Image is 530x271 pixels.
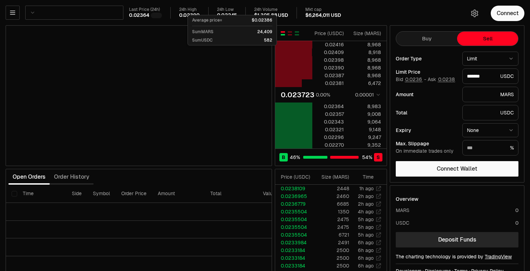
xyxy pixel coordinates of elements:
time: 1h ago [359,185,374,192]
td: 6721 [313,231,349,239]
div: Expiry [396,128,457,133]
div: Size ( MARS ) [319,173,349,180]
th: Symbol [87,185,116,203]
div: USDC [396,219,409,226]
button: Show Buy Orders Only [294,31,300,36]
div: 0.02387 [313,72,344,79]
a: TradingView [485,253,512,260]
th: Total [205,185,257,203]
time: 4h ago [358,209,374,215]
button: Order History [50,170,94,184]
div: MARS [396,207,409,214]
button: Connect [491,6,524,21]
p: Average price= [192,18,222,23]
div: % [462,140,518,156]
div: 0 [515,219,518,226]
td: 2475 [313,223,349,231]
div: 9,064 [350,118,381,125]
div: 0 [515,207,518,214]
div: 0.02409 [313,49,344,56]
td: 0.0233184 [275,246,313,254]
button: Show Buy and Sell Orders [280,31,286,36]
div: Max. Slippage [396,141,457,146]
td: 0.0233184 [275,254,313,262]
td: 2448 [313,185,349,192]
div: USDC [462,68,518,84]
div: Order Type [396,56,457,61]
time: 5h ago [358,216,374,223]
div: 0.00% [316,91,330,98]
div: 9,247 [350,134,381,141]
div: 0.02343 [313,118,344,125]
time: 6h ago [358,247,374,253]
p: 582 [264,38,272,43]
td: 0.0236779 [275,200,313,208]
div: 0.02416 [313,41,344,48]
div: 0.02381 [313,80,344,87]
div: 0.02321 [313,126,344,133]
div: The charting technology is provided by [396,253,518,260]
div: 0.02364 [313,103,344,110]
div: Total [396,110,457,115]
span: S [376,154,380,161]
time: 2h ago [358,193,374,199]
td: 6685 [313,200,349,208]
time: 6h ago [358,239,374,246]
td: 2491 [313,239,349,246]
td: 2500 [313,254,349,262]
div: 0.02390 [313,64,344,71]
div: 9,148 [350,126,381,133]
button: Sell [457,32,518,46]
div: 8,968 [350,41,381,48]
button: Select all [12,191,17,197]
div: $1,305.88 USD [254,12,288,19]
div: 0.023723 [281,90,314,100]
time: 5h ago [358,224,374,230]
div: On immediate trades only [396,148,457,154]
button: None [462,123,518,137]
span: Ask [428,77,455,83]
th: Time [17,185,66,203]
div: Amount [396,92,457,97]
button: Open Orders [8,170,50,184]
th: Side [66,185,87,203]
p: Sum MARS [192,29,213,35]
div: 9,008 [350,111,381,118]
time: 2h ago [358,201,374,207]
p: Sum USDC [192,38,213,43]
div: Overview [396,196,419,203]
div: Mkt cap [305,7,341,12]
div: USDC [462,105,518,120]
button: 0.0238 [437,77,455,82]
td: 0.0235504 [275,216,313,223]
div: 24h Volume [254,7,288,12]
div: 8,918 [350,49,381,56]
div: MARS [462,87,518,102]
td: 1350 [313,208,349,216]
td: 0.0238109 [275,185,313,192]
button: Connect Wallet [396,161,518,177]
button: Limit [462,52,518,66]
div: 8,968 [350,64,381,71]
button: Show Sell Orders Only [287,31,293,36]
div: Time [355,173,374,180]
span: Bid - [396,77,426,83]
div: 0.02270 [313,141,344,148]
div: 0.02357 [313,111,344,118]
div: Price ( USDC ) [281,173,313,180]
time: 5h ago [358,232,374,238]
div: 8,968 [350,72,381,79]
div: 8,968 [350,57,381,64]
td: 0.0235504 [275,208,313,216]
span: B [282,154,285,161]
button: Buy [396,32,457,46]
div: 9,352 [350,141,381,148]
div: 0.02398 [313,57,344,64]
div: 0.02390 [179,12,200,19]
iframe: Financial Chart [6,26,272,166]
button: 0.0236 [405,77,423,82]
div: Limit Price [396,70,457,74]
div: 8,983 [350,103,381,110]
div: 6,472 [350,80,381,87]
td: 0.0233984 [275,239,313,246]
